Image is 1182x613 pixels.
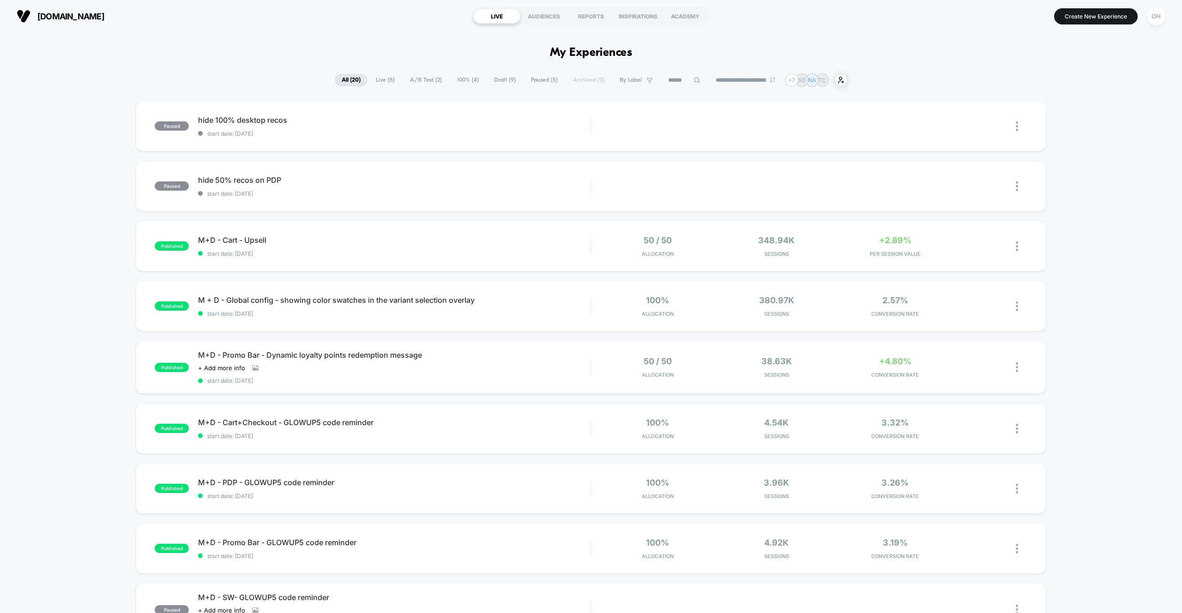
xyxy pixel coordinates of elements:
[646,478,669,487] span: 100%
[642,311,674,317] span: Allocation
[198,235,591,245] span: M+D - Cart - Upsell
[198,433,591,439] span: start date: [DATE]
[198,115,591,125] span: hide 100% desktop recos
[642,251,674,257] span: Allocation
[881,418,909,427] span: 3.32%
[719,433,833,439] span: Sessions
[620,77,642,84] span: By Label
[764,478,789,487] span: 3.96k
[198,493,591,499] span: start date: [DATE]
[487,74,523,86] span: Draft ( 9 )
[520,9,567,24] div: AUDIENCES
[198,538,591,547] span: M+D - Promo Bar - GLOWUP5 code reminder
[403,74,449,86] span: A/B Test ( 2 )
[198,377,591,384] span: start date: [DATE]
[198,250,591,257] span: start date: [DATE]
[198,593,591,602] span: M+D - SW- GLOWUP5 code reminder
[615,9,662,24] div: INSPIRATIONS
[646,538,669,547] span: 100%
[838,493,952,499] span: CONVERSION RATE
[198,190,591,197] span: start date: [DATE]
[1016,362,1018,372] img: close
[155,363,189,372] span: published
[759,295,794,305] span: 380.97k
[155,544,189,553] span: published
[883,538,908,547] span: 3.19%
[879,356,911,366] span: +4.80%
[770,77,775,83] img: end
[155,181,189,191] span: paused
[198,130,591,137] span: start date: [DATE]
[550,46,633,60] h1: My Experiences
[155,241,189,251] span: published
[155,301,189,311] span: published
[198,175,591,185] span: hide 50% recos on PDP
[838,251,952,257] span: PER SESSION VALUE
[17,9,30,23] img: Visually logo
[450,74,486,86] span: 100% ( 4 )
[1016,424,1018,433] img: close
[198,478,591,487] span: M+D - PDP - GLOWUP5 code reminder
[719,493,833,499] span: Sessions
[662,9,709,24] div: ACADEMY
[764,538,789,547] span: 4.92k
[719,251,833,257] span: Sessions
[198,350,591,360] span: M+D - Promo Bar - Dynamic loyalty points redemption message
[1016,301,1018,311] img: close
[758,235,795,245] span: 348.94k
[1145,7,1168,26] button: OH
[719,553,833,559] span: Sessions
[838,553,952,559] span: CONVERSION RATE
[881,478,909,487] span: 3.26%
[761,356,792,366] span: 38.63k
[1016,241,1018,251] img: close
[644,235,672,245] span: 50 / 50
[808,77,816,84] p: NA
[642,553,674,559] span: Allocation
[198,310,591,317] span: start date: [DATE]
[155,121,189,131] span: paused
[473,9,520,24] div: LIVE
[1016,544,1018,553] img: close
[198,553,591,559] span: start date: [DATE]
[155,484,189,493] span: published
[1147,7,1165,25] div: OH
[1016,484,1018,493] img: close
[818,77,826,84] p: TC
[1054,8,1138,24] button: Create New Experience
[798,77,806,84] p: SG
[642,493,674,499] span: Allocation
[879,235,911,245] span: +2.89%
[785,73,798,87] div: + 7
[198,295,591,305] span: M + D - Global config - showing color swatches in the variant selection overlay
[1016,181,1018,191] img: close
[719,372,833,378] span: Sessions
[642,433,674,439] span: Allocation
[155,424,189,433] span: published
[644,356,672,366] span: 50 / 50
[567,9,615,24] div: REPORTS
[1016,121,1018,131] img: close
[838,311,952,317] span: CONVERSION RATE
[646,418,669,427] span: 100%
[198,418,591,427] span: M+D - Cart+Checkout - GLOWUP5 code reminder
[198,364,245,372] span: + Add more info
[838,372,952,378] span: CONVERSION RATE
[838,433,952,439] span: CONVERSION RATE
[646,295,669,305] span: 100%
[719,311,833,317] span: Sessions
[882,295,908,305] span: 2.57%
[524,74,565,86] span: Paused ( 5 )
[335,74,368,86] span: All ( 20 )
[14,9,107,24] button: [DOMAIN_NAME]
[642,372,674,378] span: Allocation
[369,74,402,86] span: Live ( 6 )
[764,418,789,427] span: 4.54k
[37,12,104,21] span: [DOMAIN_NAME]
